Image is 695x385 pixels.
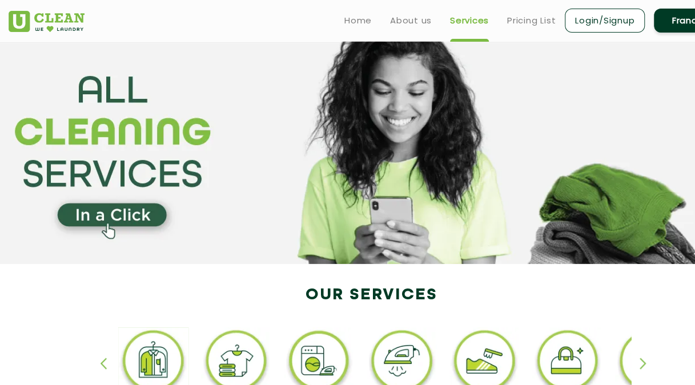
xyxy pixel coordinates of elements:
a: Pricing List [507,14,556,27]
a: Login/Signup [565,9,645,33]
a: Services [450,14,489,27]
a: About us [390,14,432,27]
img: UClean Laundry and Dry Cleaning [9,11,85,32]
a: Home [344,14,372,27]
